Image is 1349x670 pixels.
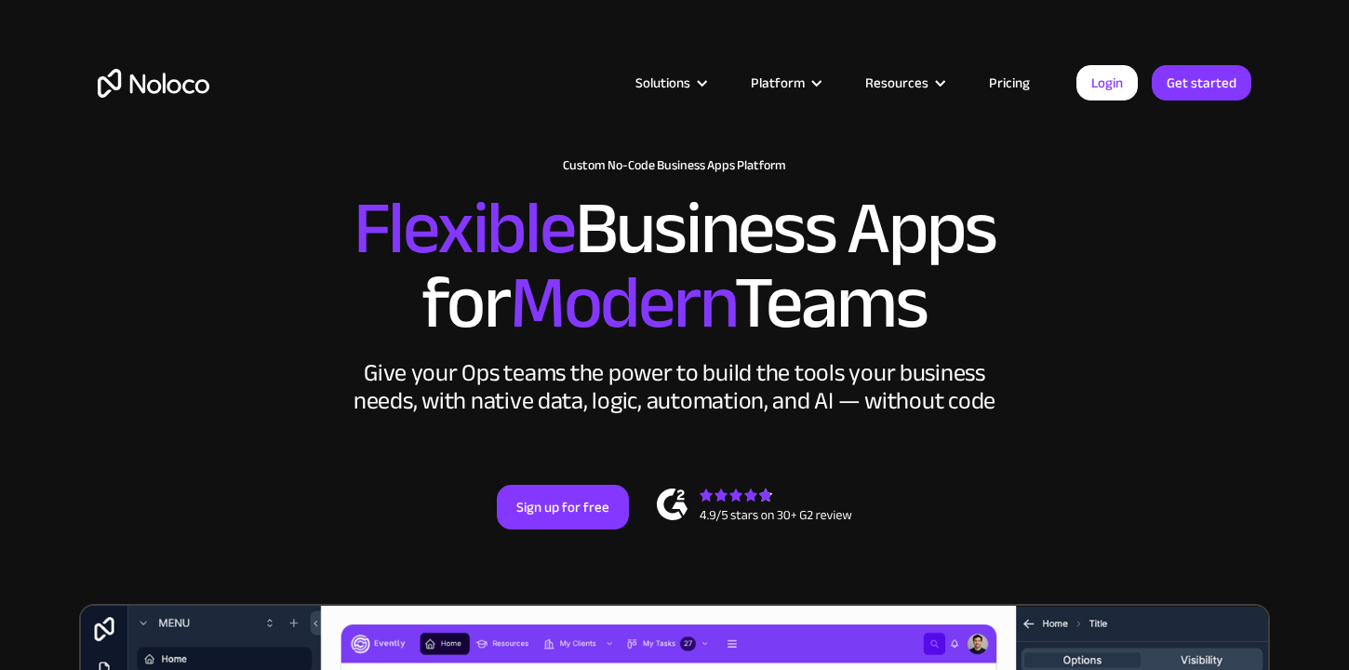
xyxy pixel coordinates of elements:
div: Resources [865,71,928,95]
div: Resources [842,71,966,95]
a: home [98,69,209,98]
div: Solutions [635,71,690,95]
div: Platform [728,71,842,95]
span: Modern [510,234,734,372]
div: Give your Ops teams the power to build the tools your business needs, with native data, logic, au... [349,359,1000,415]
span: Flexible [354,159,575,298]
a: Pricing [966,71,1053,95]
div: Platform [751,71,805,95]
a: Sign up for free [497,485,629,529]
h2: Business Apps for Teams [98,192,1251,341]
a: Login [1076,65,1138,100]
div: Solutions [612,71,728,95]
a: Get started [1152,65,1251,100]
